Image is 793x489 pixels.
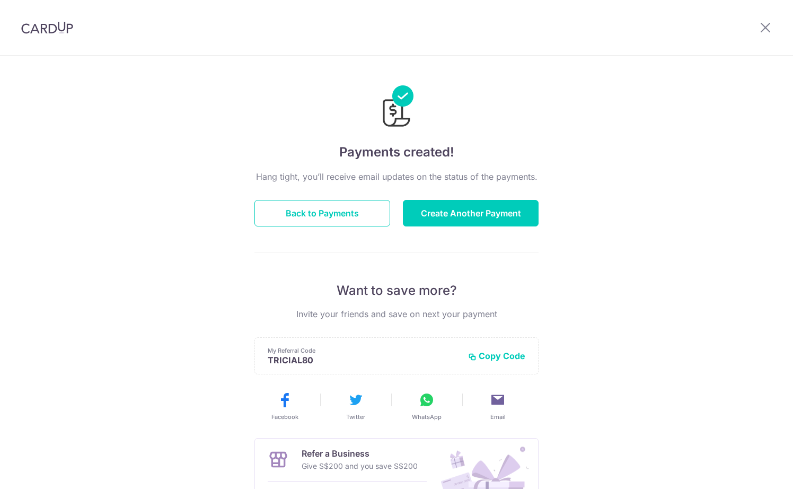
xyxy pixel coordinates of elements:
[302,447,418,460] p: Refer a Business
[395,391,458,421] button: WhatsApp
[254,170,539,183] p: Hang tight, you’ll receive email updates on the status of the payments.
[302,460,418,473] p: Give S$200 and you save S$200
[466,391,529,421] button: Email
[412,413,442,421] span: WhatsApp
[253,391,316,421] button: Facebook
[403,200,539,226] button: Create Another Payment
[254,308,539,320] p: Invite your friends and save on next your payment
[21,21,73,34] img: CardUp
[490,413,506,421] span: Email
[254,143,539,162] h4: Payments created!
[254,200,390,226] button: Back to Payments
[268,355,460,365] p: TRICIAL80
[468,351,525,361] button: Copy Code
[268,346,460,355] p: My Referral Code
[254,282,539,299] p: Want to save more?
[346,413,365,421] span: Twitter
[271,413,298,421] span: Facebook
[380,85,413,130] img: Payments
[324,391,387,421] button: Twitter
